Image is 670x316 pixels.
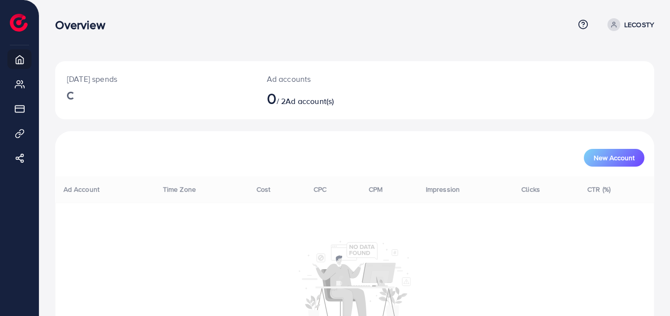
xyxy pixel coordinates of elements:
p: LECOSTY [624,19,654,31]
h3: Overview [55,18,113,32]
span: New Account [594,154,635,161]
img: logo [10,14,28,32]
a: LECOSTY [604,18,654,31]
span: Ad account(s) [286,96,334,106]
p: Ad accounts [267,73,393,85]
h2: / 2 [267,89,393,107]
p: [DATE] spends [67,73,243,85]
button: New Account [584,149,644,167]
span: 0 [267,87,277,109]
